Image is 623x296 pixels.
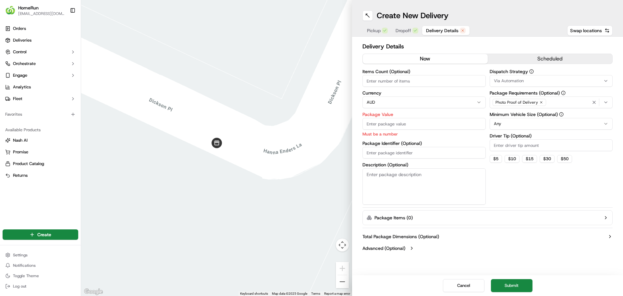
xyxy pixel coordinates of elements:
div: Favorites [3,109,78,120]
a: Terms (opens in new tab) [311,292,320,295]
span: Delivery Details [426,27,458,34]
button: Map camera controls [336,238,349,251]
span: Deliveries [13,37,31,43]
button: Settings [3,251,78,260]
button: Log out [3,282,78,291]
button: Promise [3,147,78,157]
button: Notifications [3,261,78,270]
label: Minimum Vehicle Size (Optional) [490,112,613,117]
span: Via Automation [494,78,524,84]
label: Driver Tip (Optional) [490,134,613,138]
span: Orders [13,26,26,32]
input: Enter package value [362,118,486,130]
button: Engage [3,70,78,81]
a: Report a map error [324,292,350,295]
div: 📗 [6,95,12,100]
div: Start new chat [22,62,106,69]
p: Welcome 👋 [6,26,118,36]
label: Package Items ( 0 ) [374,214,413,221]
img: Google [83,288,104,296]
span: Photo Proof of Delivery [495,100,538,105]
button: Control [3,47,78,57]
span: Analytics [13,84,31,90]
button: Zoom out [336,275,349,288]
button: now [363,54,488,64]
a: 💻API Documentation [52,92,107,103]
img: Nash [6,6,19,19]
span: Swap locations [570,27,602,34]
a: Analytics [3,82,78,92]
input: Enter number of items [362,75,486,87]
label: Dispatch Strategy [490,69,613,74]
label: Advanced (Optional) [362,245,405,251]
input: Got a question? Start typing here... [17,42,117,49]
span: Pickup [367,27,381,34]
button: Advanced (Optional) [362,245,613,251]
a: Returns [5,173,76,178]
span: Promise [13,149,28,155]
label: Total Package Dimensions (Optional) [362,233,439,240]
button: HomeRunHomeRun[EMAIL_ADDRESS][DOMAIN_NAME] [3,3,67,18]
label: Package Requirements (Optional) [490,91,613,95]
button: Minimum Vehicle Size (Optional) [559,112,564,117]
span: Map data ©2025 Google [272,292,307,295]
span: Dropoff [396,27,411,34]
button: Dispatch Strategy [529,69,534,74]
span: Control [13,49,27,55]
span: Log out [13,284,26,289]
button: scheduled [488,54,613,64]
span: Knowledge Base [13,94,50,101]
button: HomeRun [18,5,39,11]
div: We're available if you need us! [22,69,82,74]
div: 💻 [55,95,60,100]
a: Nash AI [5,137,76,143]
a: Promise [5,149,76,155]
button: Via Automation [490,75,613,87]
button: Keyboard shortcuts [240,291,268,296]
button: [EMAIL_ADDRESS][DOMAIN_NAME] [18,11,65,16]
label: Currency [362,91,486,95]
button: $5 [490,155,502,163]
button: Package Requirements (Optional) [561,91,566,95]
label: Description (Optional) [362,162,486,167]
button: Orchestrate [3,58,78,69]
div: Available Products [3,125,78,135]
button: Swap locations [567,25,613,36]
button: Total Package Dimensions (Optional) [362,233,613,240]
button: Returns [3,170,78,181]
a: Open this area in Google Maps (opens a new window) [83,288,104,296]
a: Orders [3,23,78,34]
span: Product Catalog [13,161,44,167]
button: Nash AI [3,135,78,146]
span: Fleet [13,96,22,102]
img: HomeRun [5,5,16,16]
input: Enter driver tip amount [490,139,613,151]
button: Product Catalog [3,159,78,169]
span: Toggle Theme [13,273,39,278]
span: API Documentation [61,94,104,101]
span: Notifications [13,263,36,268]
label: Package Value [362,112,486,117]
button: Fleet [3,94,78,104]
span: Returns [13,173,28,178]
button: Toggle Theme [3,271,78,280]
button: $30 [540,155,555,163]
span: Settings [13,252,28,258]
a: Deliveries [3,35,78,45]
span: Pylon [65,110,79,115]
a: Product Catalog [5,161,76,167]
a: 📗Knowledge Base [4,92,52,103]
h1: Create New Delivery [377,10,448,21]
h2: Delivery Details [362,42,613,51]
span: Orchestrate [13,61,36,67]
label: Items Count (Optional) [362,69,486,74]
p: Must be a number [362,131,486,137]
button: $10 [505,155,519,163]
button: Submit [491,279,532,292]
button: Start new chat [110,64,118,72]
img: 1736555255976-a54dd68f-1ca7-489b-9aae-adbdc363a1c4 [6,62,18,74]
button: Cancel [443,279,484,292]
span: Engage [13,72,27,78]
button: Create [3,229,78,240]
